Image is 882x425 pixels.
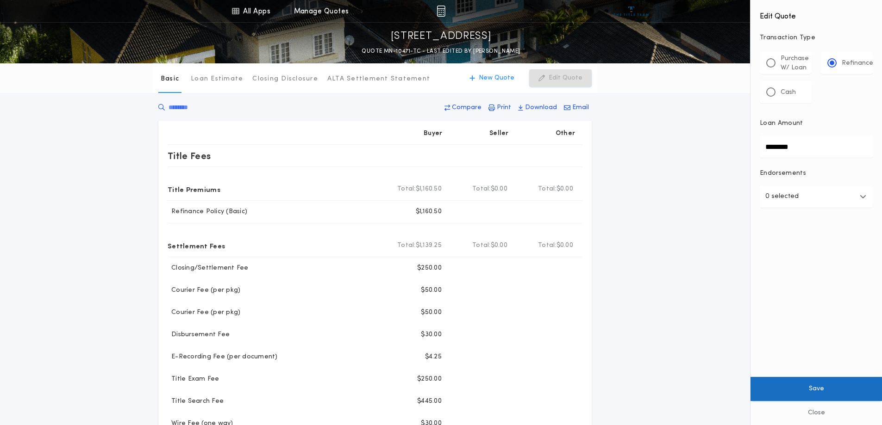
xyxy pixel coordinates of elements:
[472,241,491,250] b: Total:
[425,352,442,362] p: $4.25
[765,191,799,202] p: 0 selected
[168,330,230,339] p: Disbursement Fee
[416,207,442,216] p: $1,160.50
[168,207,247,216] p: Refinance Policy (Basic)
[525,103,557,112] p: Download
[760,136,873,158] input: Loan Amount
[397,241,416,250] b: Total:
[168,264,249,273] p: Closing/Settlement Fee
[751,401,882,425] button: Close
[421,330,442,339] p: $30.00
[486,99,514,116] button: Print
[515,99,560,116] button: Download
[168,308,240,317] p: Courier Fee (per pkg)
[424,129,442,138] p: Buyer
[538,241,557,250] b: Total:
[751,377,882,401] button: Save
[397,185,416,194] b: Total:
[479,74,514,83] p: New Quote
[437,6,445,17] img: img
[442,99,484,116] button: Compare
[168,148,211,163] p: Title Fees
[362,47,520,56] p: QUOTE MN-10471-TC - LAST EDITED BY [PERSON_NAME]
[391,29,492,44] p: [STREET_ADDRESS]
[489,129,509,138] p: Seller
[561,99,592,116] button: Email
[460,69,524,87] button: New Quote
[421,286,442,295] p: $50.00
[760,33,873,43] p: Transaction Type
[760,169,873,178] p: Endorsements
[614,6,649,16] img: vs-icon
[161,74,179,84] p: Basic
[168,375,219,384] p: Title Exam Fee
[497,103,511,112] p: Print
[760,185,873,208] button: 0 selected
[556,129,575,138] p: Other
[572,103,589,112] p: Email
[491,241,507,250] span: $0.00
[529,69,592,87] button: Edit Quote
[417,397,442,406] p: $445.00
[416,241,442,250] span: $1,139.25
[421,308,442,317] p: $50.00
[191,74,243,84] p: Loan Estimate
[557,185,573,194] span: $0.00
[327,74,430,84] p: ALTA Settlement Statement
[549,74,582,83] p: Edit Quote
[781,54,809,73] p: Purchase W/ Loan
[842,59,873,68] p: Refinance
[416,185,442,194] span: $1,160.50
[472,185,491,194] b: Total:
[252,74,318,84] p: Closing Disclosure
[491,185,507,194] span: $0.00
[417,375,442,384] p: $250.00
[452,103,482,112] p: Compare
[168,397,224,406] p: Title Search Fee
[781,88,796,97] p: Cash
[168,352,278,362] p: E-Recording Fee (per document)
[168,286,240,295] p: Courier Fee (per pkg)
[538,185,557,194] b: Total:
[168,238,225,253] p: Settlement Fees
[557,241,573,250] span: $0.00
[760,6,873,22] h4: Edit Quote
[168,182,220,197] p: Title Premiums
[417,264,442,273] p: $250.00
[760,119,803,128] p: Loan Amount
